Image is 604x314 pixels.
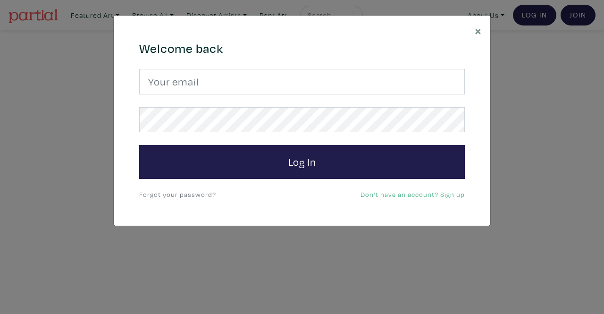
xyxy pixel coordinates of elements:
button: Close [466,16,490,45]
h4: Welcome back [139,41,465,56]
a: Forgot your password? [139,190,216,199]
input: Your email [139,69,465,94]
span: × [475,22,482,39]
button: Log In [139,145,465,179]
a: Don't have an account? Sign up [361,190,465,199]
